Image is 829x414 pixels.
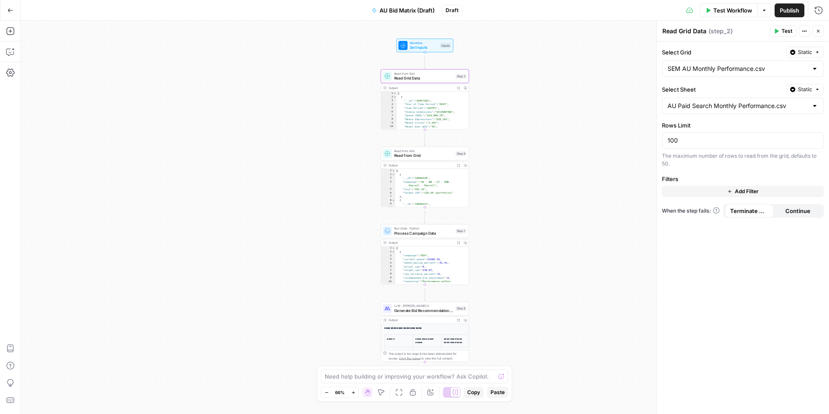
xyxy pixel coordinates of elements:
span: Toggle code folding, rows 1 through 162 [392,246,395,250]
button: Test [770,25,796,37]
div: 6 [381,191,396,195]
button: Static [786,84,824,95]
span: Toggle code folding, rows 2 through 11 [392,250,395,254]
div: Run Code · PythonProcess Campaign DataStep 7Output[ { "campaign":"DSA", "current_spend":13560.18,... [381,224,469,285]
span: Copy [467,389,480,396]
g: Edge from step_7 to step_8 [424,288,426,301]
div: Step 7 [456,229,466,234]
span: Publish [780,6,799,15]
div: 7 [381,195,396,199]
div: 10 [381,206,396,213]
div: 10 [381,280,396,291]
div: 5 [381,106,397,110]
span: Add Filter [735,188,759,195]
div: 4 [381,258,396,261]
div: 5 [381,261,396,265]
button: AU Bid Matrix (Draft) [367,3,440,17]
div: 4 [381,180,396,188]
div: This output is too large & has been abbreviated for review. to view the full content. [389,351,466,360]
div: 3 [381,254,396,258]
div: Read from GridRead from GridStep 6Output[ { "__id":"10060310", "Campaign":"AU - NB - LF - SMB - P... [381,147,469,207]
div: Output [389,163,453,168]
div: Inputs [440,43,451,48]
span: LLM · [PERSON_NAME] 4 [394,304,453,309]
g: Edge from step_6 to step_7 [424,211,426,223]
button: Copy [464,387,484,398]
button: Add Filter [662,186,824,197]
div: Step 2 [456,73,466,79]
div: 9 [381,276,396,280]
span: Draft [446,6,459,14]
label: Select Sheet [662,85,783,94]
div: 8 [381,118,397,121]
span: Generate Bid Recommendations Analysis [394,308,453,313]
label: Filters [662,175,824,183]
span: Read from Grid [394,153,453,158]
span: Terminate Workflow [730,207,769,215]
div: 9 [381,202,396,206]
div: 6 [381,110,397,114]
div: 1 [381,92,397,96]
div: Step 6 [456,151,466,156]
button: Continue [774,204,823,218]
button: Static [786,47,824,58]
span: Toggle code folding, rows 8 through 13 [392,199,395,203]
div: Step 8 [456,306,466,311]
label: Rows Limit [662,121,824,130]
div: 2 [381,173,396,177]
g: Edge from step_2 to step_6 [424,134,426,146]
div: The maximum number of rows to read from the grid, defaults to 50. [662,152,824,168]
a: When the step fails: [662,207,720,215]
label: Select Grid [662,48,783,57]
div: 8 [381,272,396,276]
div: 5 [381,188,396,191]
div: 3 [381,176,396,180]
div: 11 [381,128,397,132]
textarea: Read Grid Data [662,27,706,35]
div: WorkflowSet InputsInputs [381,38,469,52]
div: 8 [381,199,396,203]
span: 66% [335,389,345,396]
span: Workflow [410,41,438,45]
div: Output [389,240,453,245]
span: Read Grid Data [394,75,453,81]
g: Edge from start to step_2 [424,56,426,68]
span: Continue [785,207,810,215]
span: Run Code · Python [394,226,453,231]
div: 2 [381,250,396,254]
div: Output [389,86,453,90]
span: Test [782,27,792,35]
div: 1 [381,246,396,250]
input: SEM AU Monthly Performance.csv [668,64,808,73]
div: 2 [381,95,397,99]
span: AU Bid Matrix (Draft) [380,6,435,15]
input: AU Paid Search Monthly Performance.csv [668,102,808,110]
div: 3 [381,99,397,103]
span: Toggle code folding, rows 1 through 230 [392,169,395,173]
span: Toggle code folding, rows 2 through 18 [393,95,396,99]
div: 10 [381,125,397,129]
div: 4 [381,103,397,107]
div: 7 [381,114,397,118]
span: Toggle code folding, rows 2 through 7 [392,173,395,177]
div: 7 [381,269,396,273]
span: Copy the output [399,357,421,360]
span: Static [798,48,812,56]
span: Toggle code folding, rows 1 through 1702 [393,92,396,96]
span: Set Inputs [410,45,438,50]
button: Paste [487,387,508,398]
span: Static [798,86,812,93]
span: ( step_2 ) [709,27,733,35]
span: Read from Grid [394,71,453,76]
div: 1 [381,169,396,173]
button: Test Workflow [700,3,757,17]
div: 6 [381,265,396,269]
span: Read from Grid [394,149,453,153]
button: Publish [775,3,804,17]
div: Read from GridRead Grid DataStep 2Output[ { "__id":"10057381", "Year of Time Period":"2025", "Tim... [381,69,469,130]
div: Output [389,318,453,323]
div: 9 [381,121,397,125]
span: Test Workflow [713,6,752,15]
span: Process Campaign Data [394,230,453,236]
